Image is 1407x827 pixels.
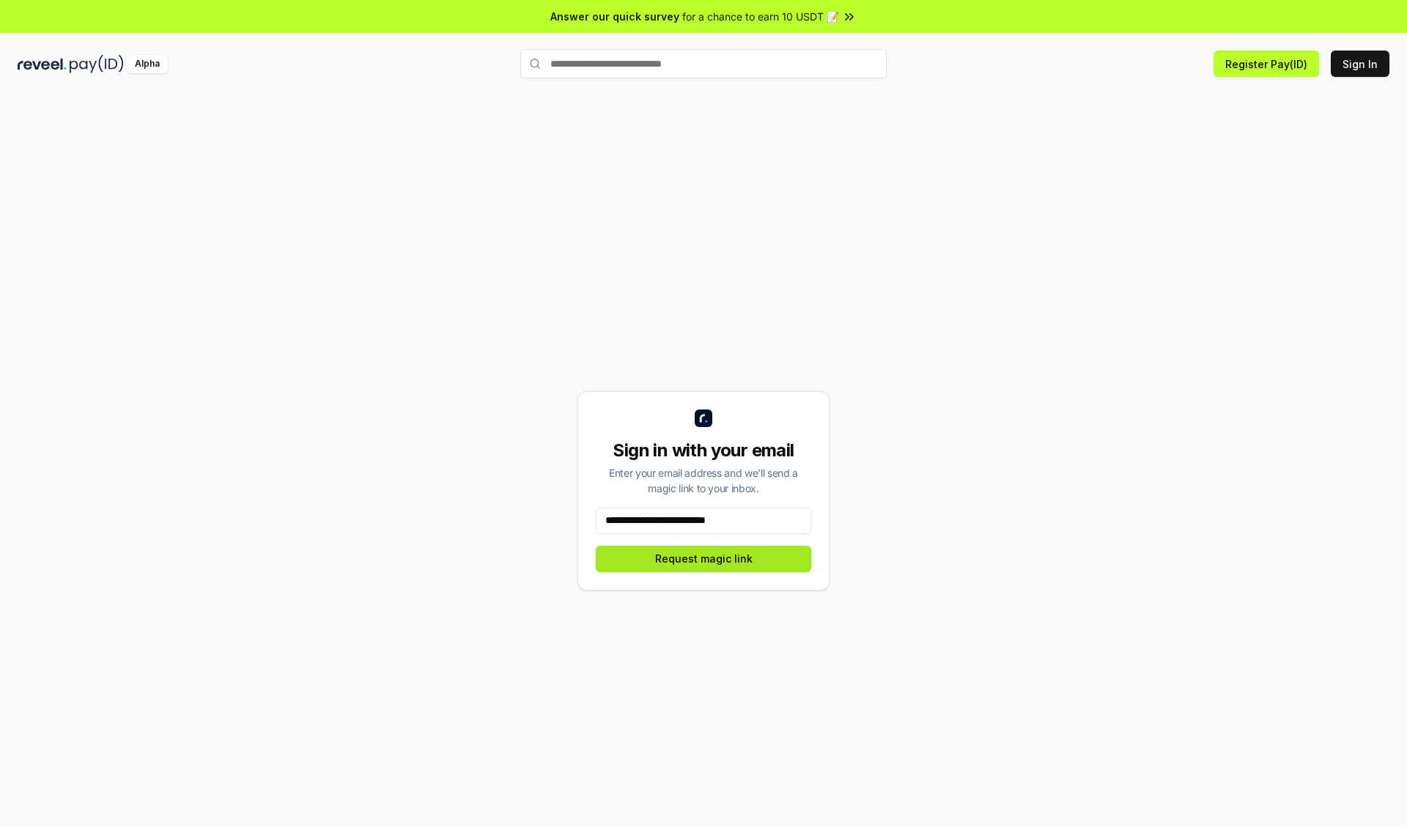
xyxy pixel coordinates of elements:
button: Request magic link [596,546,811,572]
div: Sign in with your email [596,439,811,462]
img: logo_small [695,409,712,427]
span: for a chance to earn 10 USDT 📝 [682,9,839,24]
div: Alpha [127,55,168,73]
div: Enter your email address and we’ll send a magic link to your inbox. [596,465,811,496]
img: pay_id [70,55,124,73]
span: Answer our quick survey [550,9,679,24]
img: reveel_dark [18,55,67,73]
button: Register Pay(ID) [1214,51,1319,77]
button: Sign In [1331,51,1389,77]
